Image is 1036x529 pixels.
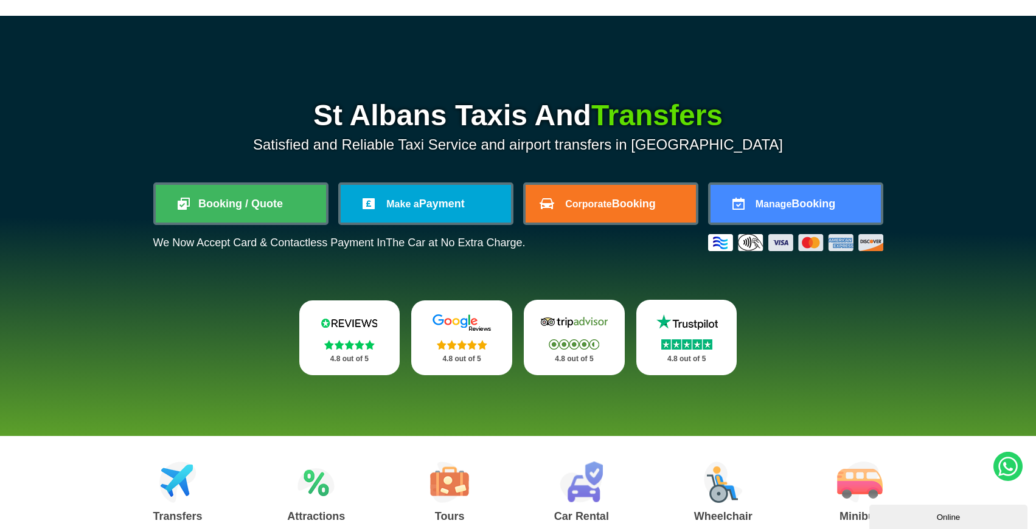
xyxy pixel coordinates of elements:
img: Stars [324,340,375,350]
span: Manage [756,199,792,209]
p: 4.8 out of 5 [425,351,499,367]
img: Tripadvisor [538,313,611,331]
a: Make aPayment [341,185,511,223]
p: Satisfied and Reliable Taxi Service and airport transfers in [GEOGRAPHIC_DATA] [153,136,883,153]
a: CorporateBooking [526,185,696,223]
img: Attractions [297,462,335,503]
img: Trustpilot [650,313,723,331]
p: 4.8 out of 5 [537,351,611,367]
img: Credit And Debit Cards [708,234,883,251]
p: We Now Accept Card & Contactless Payment In [153,237,526,249]
h3: Transfers [153,511,203,522]
a: Google Stars 4.8 out of 5 [411,300,512,375]
span: Transfers [591,99,723,131]
img: Stars [437,340,487,350]
a: Tripadvisor Stars 4.8 out of 5 [524,300,625,375]
img: Reviews.io [313,314,386,332]
h3: Wheelchair [694,511,753,522]
span: The Car at No Extra Charge. [386,237,525,249]
h3: Tours [430,511,469,522]
img: Stars [549,339,599,350]
img: Airport Transfers [159,462,196,503]
p: 4.8 out of 5 [650,351,724,367]
img: Wheelchair [704,462,743,503]
a: ManageBooking [711,185,881,223]
iframe: chat widget [869,502,1030,529]
img: Google [425,314,498,332]
h1: St Albans Taxis And [153,101,883,130]
img: Minibus [837,462,883,503]
h3: Car Rental [554,511,609,522]
h3: Minibus [837,511,883,522]
h3: Attractions [287,511,345,522]
span: Corporate [565,199,611,209]
a: Trustpilot Stars 4.8 out of 5 [636,300,737,375]
img: Stars [661,339,712,350]
span: Make a [386,199,419,209]
a: Booking / Quote [156,185,326,223]
p: 4.8 out of 5 [313,351,387,367]
img: Car Rental [560,462,603,503]
img: Tours [430,462,469,503]
a: Reviews.io Stars 4.8 out of 5 [299,300,400,375]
